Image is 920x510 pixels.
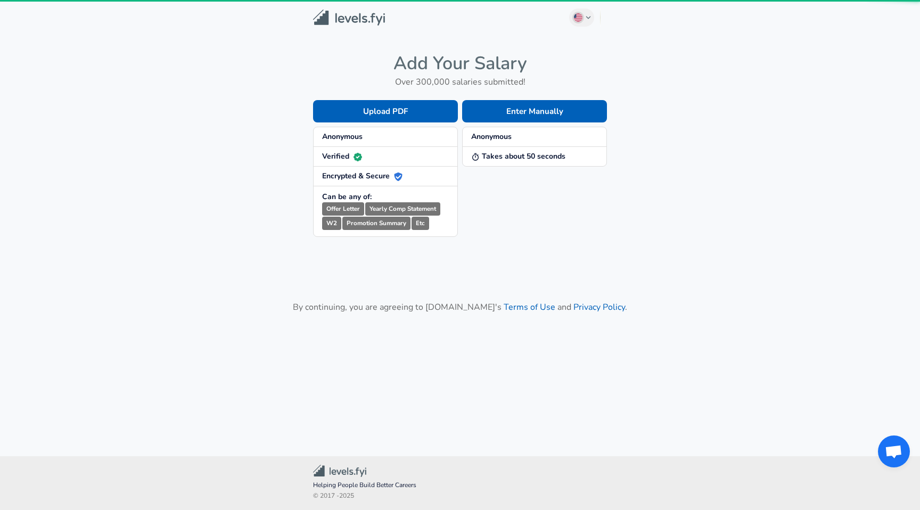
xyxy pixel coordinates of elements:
strong: Anonymous [322,131,363,142]
img: English (US) [574,13,582,22]
button: Upload PDF [313,100,458,122]
strong: Anonymous [471,131,512,142]
small: Promotion Summary [342,217,410,230]
img: Levels.fyi Community [313,465,366,477]
span: Helping People Build Better Careers [313,480,607,491]
a: Terms of Use [504,301,555,313]
span: © 2017 - 2025 [313,491,607,501]
h4: Add Your Salary [313,52,607,75]
strong: Encrypted & Secure [322,171,402,181]
small: Etc [412,217,429,230]
small: W2 [322,217,341,230]
button: Enter Manually [462,100,607,122]
small: Yearly Comp Statement [365,202,440,216]
strong: Verified [322,151,362,161]
strong: Can be any of: [322,192,372,202]
img: Levels.fyi [313,10,385,26]
a: Privacy Policy [573,301,625,313]
button: English (US) [569,9,595,27]
div: Open chat [878,435,910,467]
h6: Over 300,000 salaries submitted! [313,75,607,89]
small: Offer Letter [322,202,364,216]
strong: Takes about 50 seconds [471,151,565,161]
